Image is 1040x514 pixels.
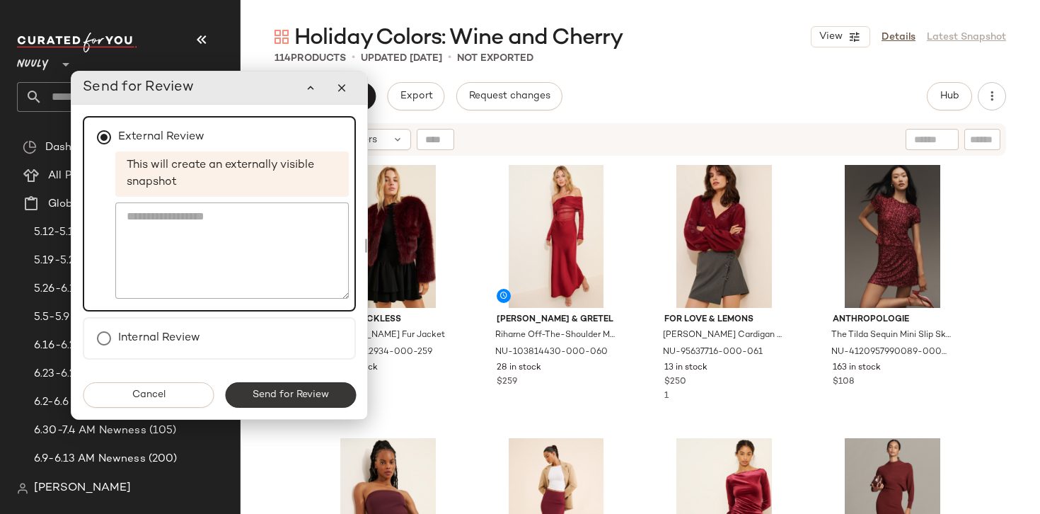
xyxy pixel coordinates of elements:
[664,314,784,326] span: For Love & Lemons
[663,329,782,342] span: [PERSON_NAME] Cardigan Sweater
[927,82,972,110] button: Hub
[34,451,146,467] span: 6.9-6.13 AM Newness
[275,30,289,44] img: svg%3e
[882,30,915,45] a: Details
[456,82,562,110] button: Request changes
[327,346,432,359] span: NU-101212934-000-259
[115,152,349,197] span: This will create an externally visible snapshot
[146,423,177,439] span: (105)
[34,281,146,297] span: 5.26-6.1 AM Newness
[940,91,959,102] span: Hub
[485,165,628,308] img: 103814430_060_b
[387,82,444,110] button: Export
[833,376,854,389] span: $108
[275,51,346,66] div: Products
[399,91,432,102] span: Export
[352,50,355,67] span: •
[495,329,615,342] span: Riharne Off-The-Shoulder Maxi Dress
[833,314,952,326] span: Anthropologie
[48,196,141,212] span: Global Clipboards
[34,423,146,439] span: 6.30-7.4 AM Newness
[34,338,154,354] span: 6.16-6.20 AM Newness
[34,253,151,269] span: 5.19-5.23 AM Newness
[495,346,608,359] span: NU-103814430-000-060
[497,314,616,326] span: [PERSON_NAME] & Gretel
[45,139,101,156] span: Dashboard
[821,165,964,308] img: 4120957990089_066_b
[23,140,37,154] img: svg%3e
[831,329,951,342] span: The Tilda Sequin Mini Slip Skirt
[327,329,445,342] span: [PERSON_NAME] Fur Jacket
[275,53,291,64] span: 114
[811,26,870,47] button: View
[448,50,451,67] span: •
[831,346,951,359] span: NU-4120957990089-000-066
[34,309,140,326] span: 5.5-5.9 AM Newness
[819,31,843,42] span: View
[664,362,707,375] span: 13 in stock
[457,51,533,66] p: Not Exported
[225,382,356,408] button: Send for Review
[48,168,111,184] span: All Products
[361,51,442,66] p: updated [DATE]
[17,48,49,74] span: Nuuly
[252,389,329,401] span: Send for Review
[34,224,151,241] span: 5.12-5.16 AM Newness
[663,346,763,359] span: NU-95637716-000-061
[294,24,623,52] span: Holiday Colors: Wine and Cherry
[17,33,137,52] img: cfy_white_logo.C9jOOHJF.svg
[17,483,28,494] img: svg%3e
[34,480,131,497] span: [PERSON_NAME]
[497,362,541,375] span: 28 in stock
[146,451,178,467] span: (200)
[328,314,448,326] span: 4th & Reckless
[468,91,550,102] span: Request changes
[34,394,139,411] span: 6.2-6.6 AM Newness
[833,362,881,375] span: 163 in stock
[34,366,151,382] span: 6.23-6.27 AM Newness
[664,392,669,401] span: 1
[653,165,795,308] img: 95637716_061_b
[497,376,517,389] span: $259
[664,376,686,389] span: $250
